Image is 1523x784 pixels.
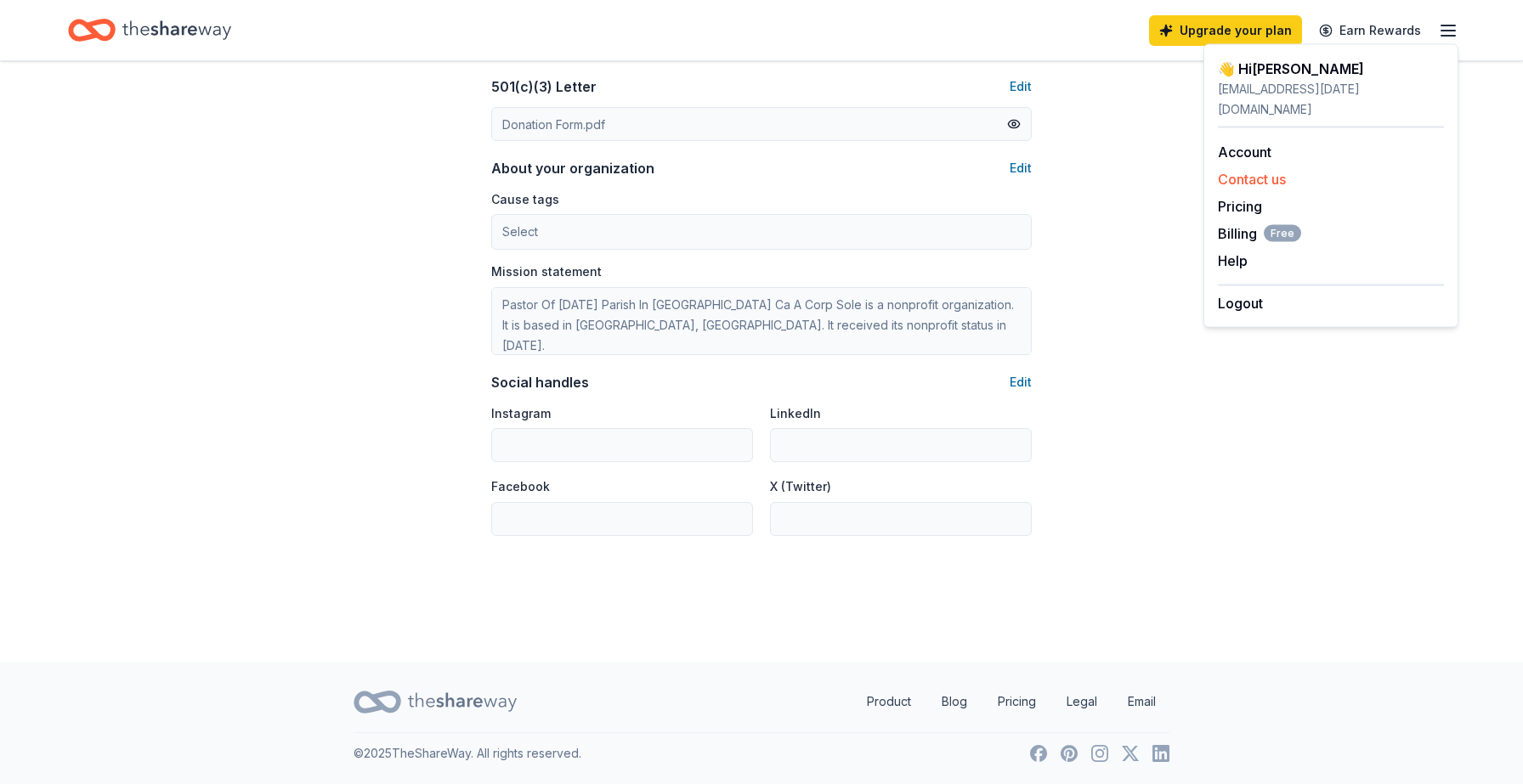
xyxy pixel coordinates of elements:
button: BillingFree [1218,223,1301,244]
div: Donation Form.pdf [502,115,605,133]
label: Instagram [491,405,551,422]
a: Account [1218,144,1271,161]
button: Edit [1010,158,1032,178]
p: © 2025 TheShareWay. All rights reserved. [354,743,581,764]
textarea: Pastor Of [DATE] Parish In [GEOGRAPHIC_DATA] Ca A Corp Sole is a nonprofit organization. It is ba... [491,287,1032,355]
span: Billing [1218,223,1301,244]
a: Pricing [984,685,1050,719]
label: LinkedIn [770,405,821,422]
label: X (Twitter) [770,478,831,495]
label: Cause tags [491,191,559,208]
button: Edit [1010,372,1032,392]
div: [EMAIL_ADDRESS][DATE][DOMAIN_NAME] [1218,79,1444,120]
a: Pricing [1218,198,1262,215]
a: Product [853,685,925,719]
a: Earn Rewards [1309,15,1431,46]
a: Blog [928,685,981,719]
span: Select [502,222,538,242]
a: Upgrade your plan [1149,15,1302,46]
div: 👋 Hi [PERSON_NAME] [1218,59,1444,79]
button: Contact us [1218,169,1286,189]
button: Help [1218,251,1248,271]
button: Edit [1010,76,1032,97]
button: Select [491,214,1032,250]
div: Social handles [491,372,589,392]
a: Home [68,10,231,50]
a: Legal [1053,685,1111,719]
nav: quick links [853,685,1169,719]
a: Email [1114,685,1169,719]
label: Facebook [491,478,550,495]
span: Free [1264,225,1301,242]
div: About your organization [491,158,654,178]
label: Mission statement [491,263,602,280]
div: 501(c)(3) Letter [491,76,597,97]
button: Logout [1218,293,1263,313]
